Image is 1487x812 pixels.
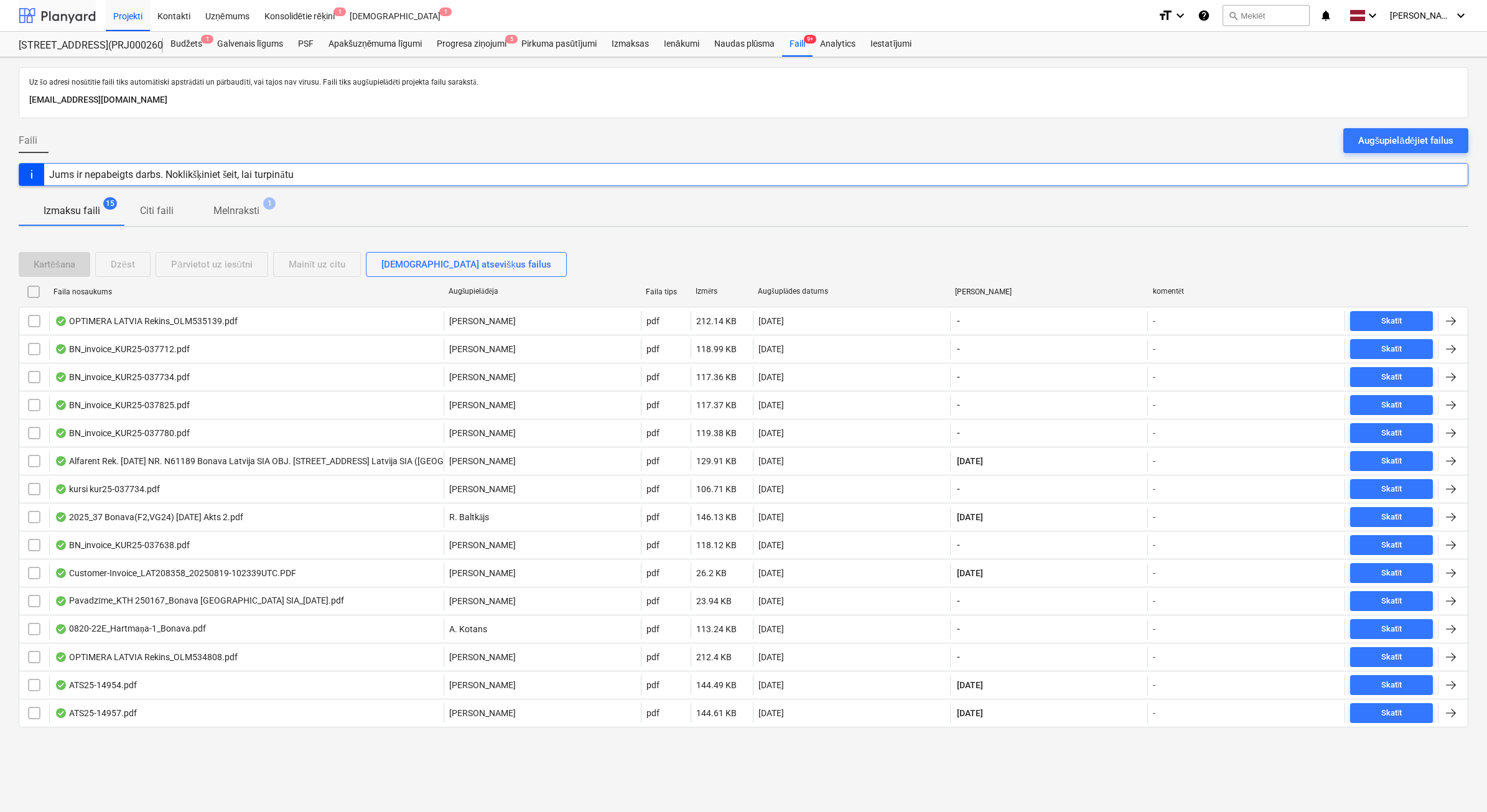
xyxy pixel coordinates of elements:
[1350,367,1433,387] button: Skatīt
[55,623,206,634] div: 0820-22E_Hartmaņa-1_Bonava.pdf
[758,680,784,690] div: [DATE]
[646,344,660,354] div: pdf
[646,568,660,578] div: pdf
[55,596,67,606] div: OCR pabeigts
[366,252,567,277] button: [DEMOGRAPHIC_DATA] atsevišķus failus
[449,399,516,411] p: [PERSON_NAME]
[646,512,660,522] div: pdf
[55,456,67,466] div: OCR pabeigts
[321,32,429,57] a: Apakšuzņēmuma līgumi
[55,456,520,466] div: Alfarent Rek. [DATE] NR. N61189 Bonava Latvija SIA OBJ. [STREET_ADDRESS] Latvija SIA ([GEOGRAPHIC...
[1381,622,1402,637] div: Skatīt
[1350,339,1433,359] button: Skatīt
[55,344,67,354] div: OCR pabeigts
[1153,400,1155,410] div: -
[163,32,210,57] div: Budžets
[1381,426,1402,441] div: Skatīt
[696,512,737,522] div: 146.13 KB
[1350,675,1433,695] button: Skatīt
[1153,287,1340,296] div: komentēt
[55,316,238,326] div: OPTIMERA LATVIA Rekins_OLM535139.pdf
[696,540,737,550] div: 118.12 KB
[696,708,737,718] div: 144.61 KB
[758,456,784,466] div: [DATE]
[333,7,346,16] span: 1
[696,484,737,494] div: 106.71 KB
[213,203,259,218] p: Melnraksti
[210,32,291,57] a: Galvenais līgums
[1320,8,1332,23] i: notifications
[55,540,67,550] div: OCR pabeigts
[505,35,518,44] span: 5
[1381,594,1402,609] div: Skatīt
[813,32,863,57] a: Analytics
[956,315,961,327] span: -
[1223,5,1310,26] button: Meklēt
[1453,8,1468,23] i: keyboard_arrow_down
[55,428,67,438] div: OCR pabeigts
[956,679,984,691] span: [DATE]
[604,32,656,57] div: Izmaksas
[782,32,813,57] div: Faili
[55,372,190,382] div: BN_invoice_KUR25-037734.pdf
[1381,454,1402,469] div: Skatīt
[1390,11,1452,21] span: [PERSON_NAME]
[19,133,37,148] span: Faili
[1228,11,1238,21] span: search
[55,512,243,522] div: 2025_37 Bonava(F2,VG24) [DATE] Akts 2.pdf
[1381,482,1402,497] div: Skatīt
[1381,538,1402,553] div: Skatīt
[646,540,660,550] div: pdf
[291,32,321,57] a: PSF
[1381,706,1402,721] div: Skatīt
[758,372,784,382] div: [DATE]
[758,428,784,438] div: [DATE]
[1381,650,1402,665] div: Skatīt
[449,343,516,355] p: [PERSON_NAME]
[646,596,660,606] div: pdf
[758,624,784,634] div: [DATE]
[1153,484,1155,494] div: -
[19,39,148,52] div: [STREET_ADDRESS](PRJ0002600) 2601946
[956,371,961,383] span: -
[1365,8,1380,23] i: keyboard_arrow_down
[55,595,344,606] div: Pavadzīme_KTH 250167_Bonava [GEOGRAPHIC_DATA] SIA_[DATE].pdf
[955,287,1142,296] div: [PERSON_NAME]
[1350,311,1433,331] button: Skatīt
[956,539,961,551] span: -
[55,680,137,690] div: ATS25-14954.pdf
[449,427,516,439] p: [PERSON_NAME]
[1153,624,1155,634] div: -
[429,32,514,57] div: Progresa ziņojumi
[758,708,784,718] div: [DATE]
[1350,451,1433,471] button: Skatīt
[449,315,516,327] p: [PERSON_NAME]
[1350,395,1433,415] button: Skatīt
[1381,566,1402,581] div: Skatīt
[449,539,516,551] p: [PERSON_NAME]
[1381,370,1402,385] div: Skatīt
[1153,596,1155,606] div: -
[707,32,783,57] div: Naudas plūsma
[163,32,210,57] a: Budžets1
[782,32,813,57] a: Faili9+
[55,540,190,550] div: BN_invoice_KUR25-037638.pdf
[646,624,660,634] div: pdf
[449,707,516,719] p: [PERSON_NAME]
[1350,591,1433,611] button: Skatīt
[1381,510,1402,525] div: Skatīt
[1350,703,1433,723] button: Skatīt
[1153,652,1155,662] div: -
[55,484,160,494] div: kursi kur25-037734.pdf
[55,652,67,662] div: OCR pabeigts
[656,32,707,57] a: Ienākumi
[55,568,296,578] div: Customer-Invoice_LAT208358_20250819-102339UTC.PDF
[449,287,636,296] div: Augšupielādēja
[696,428,737,438] div: 119.38 KB
[1153,680,1155,690] div: -
[1153,428,1155,438] div: -
[514,32,604,57] a: Pirkuma pasūtījumi
[1381,342,1402,357] div: Skatīt
[55,484,67,494] div: OCR pabeigts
